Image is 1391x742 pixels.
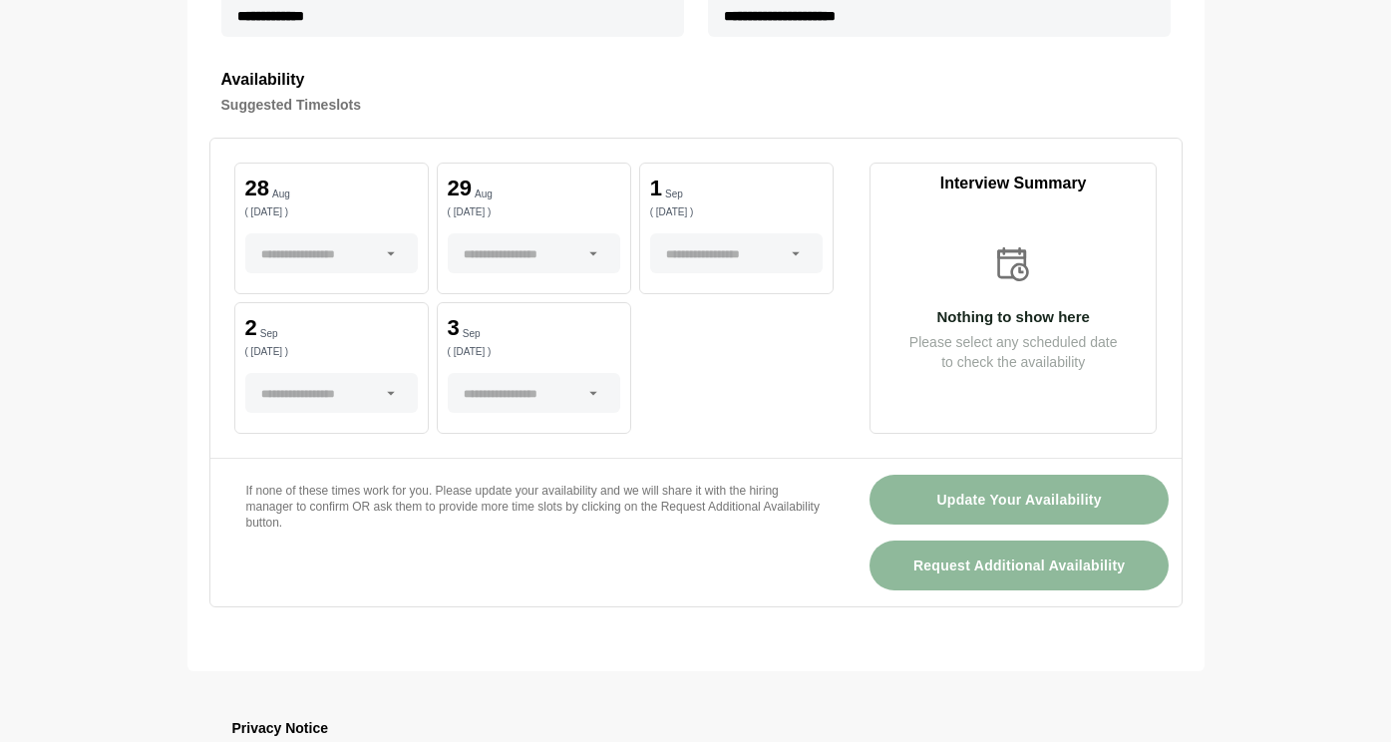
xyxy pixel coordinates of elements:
[245,178,269,199] p: 28
[232,716,1160,740] h3: Privacy Notice
[665,189,683,199] p: Sep
[992,243,1034,285] img: calender
[221,93,1171,117] h4: Suggested Timeslots
[475,189,493,199] p: Aug
[448,347,620,357] p: ( [DATE] )
[448,317,460,339] p: 3
[245,207,418,217] p: ( [DATE] )
[245,317,257,339] p: 2
[448,178,472,199] p: 29
[869,475,1170,525] button: Update Your Availability
[650,178,662,199] p: 1
[245,347,418,357] p: ( [DATE] )
[869,541,1170,590] button: Request Additional Availability
[246,483,822,531] p: If none of these times work for you. Please update your availability and we will share it with th...
[463,329,481,339] p: Sep
[870,309,1157,324] p: Nothing to show here
[650,207,823,217] p: ( [DATE] )
[448,207,620,217] p: ( [DATE] )
[272,189,290,199] p: Aug
[870,172,1157,195] p: Interview Summary
[260,329,278,339] p: Sep
[870,332,1157,372] p: Please select any scheduled date to check the availability
[221,67,1171,93] h3: Availability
